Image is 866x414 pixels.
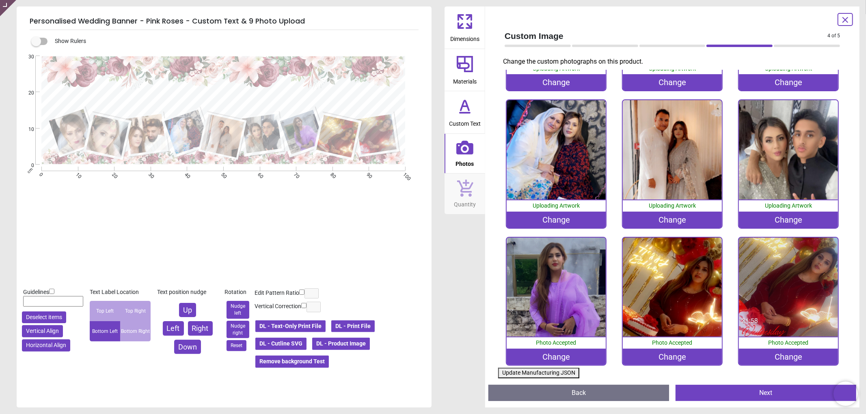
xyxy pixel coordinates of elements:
[450,31,479,43] span: Dimensions
[507,74,606,90] div: Change
[184,172,189,177] span: 40
[449,116,481,128] span: Custom Text
[533,202,580,209] span: Uploading Artwork
[329,172,334,177] span: 80
[769,339,809,346] span: Photo Accepted
[739,212,838,228] div: Change
[445,49,485,91] button: Materials
[454,197,476,209] span: Quantity
[36,36,432,46] div: Show Rulers
[676,385,856,401] button: Next
[498,368,579,378] button: Update Manufacturing JSON
[456,156,474,168] span: Photos
[445,134,485,174] button: Photos
[38,172,43,177] span: 0
[292,172,298,177] span: 70
[649,65,696,72] span: Uploading Artwork
[19,90,34,97] span: 20
[445,91,485,133] button: Custom Text
[652,339,693,346] span: Photo Accepted
[623,212,722,228] div: Change
[536,339,577,346] span: Photo Accepted
[30,13,419,30] h5: Personalised Wedding Banner - Pink Roses - Custom Text & 9 Photo Upload
[74,172,80,177] span: 10
[19,54,34,60] span: 30
[503,57,847,66] p: Change the custom photographs on this product.
[453,74,477,86] span: Materials
[649,202,696,209] span: Uploading Artwork
[26,167,34,174] span: cm
[505,30,827,42] span: Custom Image
[19,162,34,169] span: 0
[533,65,580,72] span: Uploading Artwork
[739,74,838,90] div: Change
[365,172,370,177] span: 90
[445,174,485,214] button: Quantity
[110,172,116,177] span: 20
[488,385,669,401] button: Back
[623,349,722,365] div: Change
[445,6,485,49] button: Dimensions
[507,349,606,365] div: Change
[765,65,812,72] span: Uploading Artwork
[256,172,261,177] span: 60
[147,172,152,177] span: 30
[507,212,606,228] div: Change
[402,172,407,177] span: 100
[834,382,858,406] iframe: Brevo live chat
[765,202,812,209] span: Uploading Artwork
[623,74,722,90] div: Change
[19,126,34,133] span: 10
[220,172,225,177] span: 50
[827,32,840,39] span: 4 of 5
[739,349,838,365] div: Change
